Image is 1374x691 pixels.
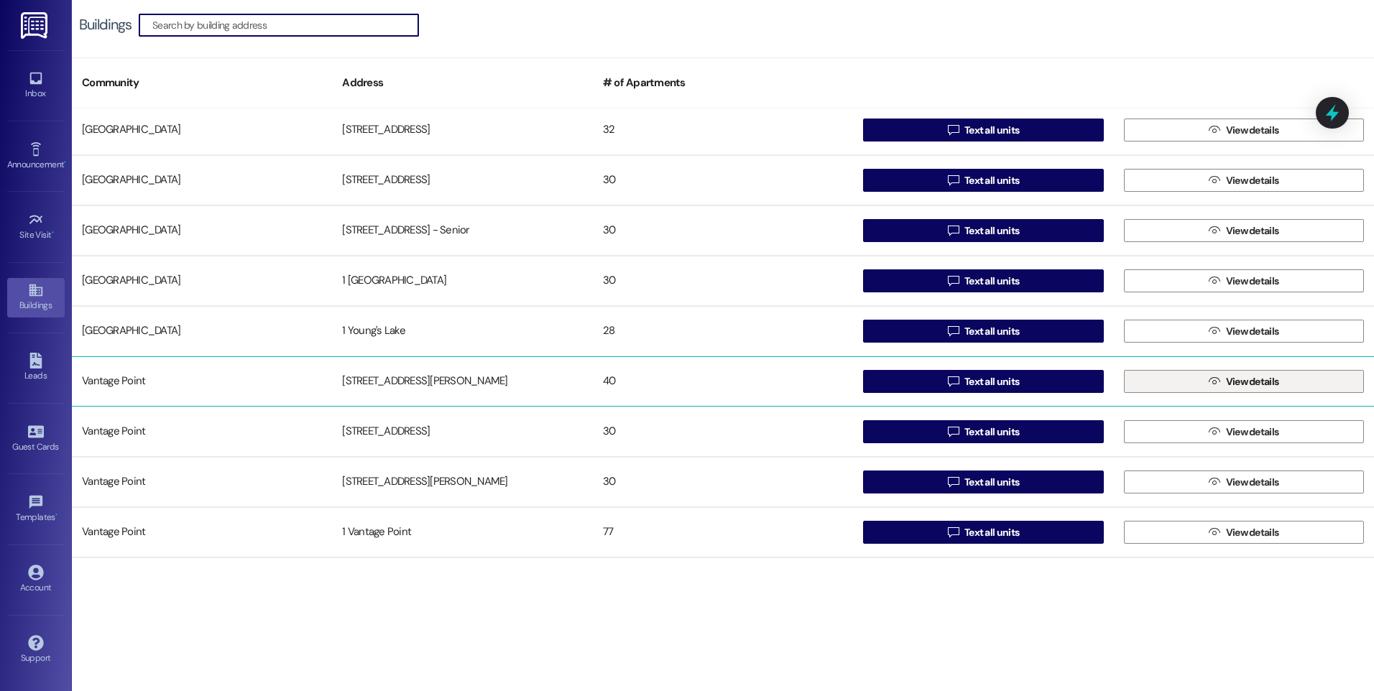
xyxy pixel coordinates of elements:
div: [GEOGRAPHIC_DATA] [72,166,332,195]
button: View details [1124,119,1364,142]
img: ResiDesk Logo [21,12,50,39]
div: [GEOGRAPHIC_DATA] [72,116,332,144]
button: View details [1124,470,1364,493]
button: View details [1124,219,1364,242]
a: Account [7,560,65,599]
div: Vantage Point [72,367,332,396]
a: Buildings [7,278,65,317]
span: • [64,157,66,167]
div: Vantage Point [72,468,332,496]
div: Vantage Point [72,417,332,446]
button: View details [1124,269,1364,292]
div: Vantage Point [72,518,332,547]
span: Text all units [964,374,1019,389]
a: Site Visit • [7,208,65,246]
i:  [948,225,959,236]
span: • [52,228,54,238]
div: [STREET_ADDRESS] [332,417,592,446]
div: 1 [GEOGRAPHIC_DATA] [332,266,592,295]
a: Inbox [7,66,65,105]
button: Text all units [863,420,1103,443]
i:  [1209,376,1219,387]
i:  [1209,426,1219,437]
div: [STREET_ADDRESS][PERSON_NAME] [332,367,592,396]
span: • [55,510,57,520]
input: Search by building address [152,15,418,35]
a: Guest Cards [7,419,65,458]
i:  [948,376,959,387]
span: View details [1226,274,1279,289]
span: Text all units [964,274,1019,289]
div: Community [72,65,332,101]
button: Text all units [863,320,1103,343]
span: Text all units [964,425,1019,440]
i:  [1209,527,1219,538]
i:  [948,325,959,337]
span: Text all units [964,123,1019,138]
span: View details [1226,425,1279,440]
span: Text all units [964,525,1019,540]
span: Text all units [964,223,1019,238]
div: [GEOGRAPHIC_DATA] [72,317,332,345]
div: 28 [593,317,853,345]
i:  [948,175,959,186]
span: View details [1226,374,1279,389]
i:  [1209,325,1219,337]
button: View details [1124,320,1364,343]
button: Text all units [863,119,1103,142]
button: Text all units [863,169,1103,192]
a: Leads [7,348,65,387]
a: Support [7,631,65,669]
div: 30 [593,266,853,295]
span: Text all units [964,475,1019,490]
button: Text all units [863,370,1103,393]
div: Address [332,65,592,101]
div: Buildings [79,17,132,32]
i:  [1209,175,1219,186]
div: 30 [593,166,853,195]
div: 30 [593,468,853,496]
i:  [948,275,959,287]
i:  [948,476,959,488]
span: View details [1226,223,1279,238]
span: View details [1226,324,1279,339]
i:  [1209,124,1219,136]
div: [STREET_ADDRESS][PERSON_NAME] [332,468,592,496]
span: View details [1226,123,1279,138]
span: View details [1226,173,1279,188]
i:  [948,527,959,538]
span: View details [1226,525,1279,540]
div: # of Apartments [593,65,853,101]
div: 77 [593,518,853,547]
span: View details [1226,475,1279,490]
div: [STREET_ADDRESS] [332,166,592,195]
div: 1 Young's Lake [332,317,592,345]
div: 30 [593,216,853,245]
i:  [948,124,959,136]
span: Text all units [964,173,1019,188]
div: [STREET_ADDRESS] - Senior [332,216,592,245]
button: Text all units [863,521,1103,544]
div: 32 [593,116,853,144]
div: [GEOGRAPHIC_DATA] [72,216,332,245]
div: 30 [593,417,853,446]
i:  [1209,225,1219,236]
div: [STREET_ADDRESS] [332,116,592,144]
div: [GEOGRAPHIC_DATA] [72,266,332,295]
span: Text all units [964,324,1019,339]
button: View details [1124,370,1364,393]
button: Text all units [863,470,1103,493]
i:  [1209,275,1219,287]
button: Text all units [863,219,1103,242]
div: 1 Vantage Point [332,518,592,547]
button: View details [1124,521,1364,544]
i:  [948,426,959,437]
button: Text all units [863,269,1103,292]
a: Templates • [7,490,65,529]
i:  [1209,476,1219,488]
div: 40 [593,367,853,396]
button: View details [1124,169,1364,192]
button: View details [1124,420,1364,443]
